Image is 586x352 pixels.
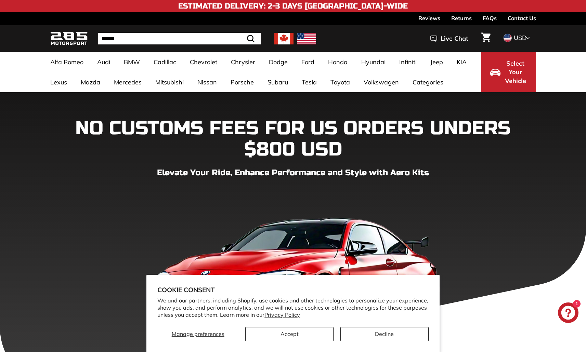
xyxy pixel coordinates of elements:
[354,52,392,72] a: Hyundai
[556,302,581,325] inbox-online-store-chat: Shopify online store chat
[357,72,406,92] a: Volkswagen
[424,52,450,72] a: Jeep
[406,72,450,92] a: Categories
[450,52,473,72] a: KIA
[90,52,117,72] a: Audi
[98,33,261,44] input: Search
[43,52,90,72] a: Alfa Romeo
[224,72,261,92] a: Porsche
[157,327,238,341] button: Manage preferences
[50,31,88,47] img: Logo_285_Motorsport_areodynamics_components
[43,72,74,92] a: Lexus
[508,12,536,24] a: Contact Us
[117,52,147,72] a: BMW
[504,59,527,85] span: Select Your Vehicle
[441,34,468,43] span: Live Chat
[321,52,354,72] a: Honda
[264,311,300,318] a: Privacy Policy
[451,12,472,24] a: Returns
[74,72,107,92] a: Mazda
[147,52,183,72] a: Cadillac
[261,72,295,92] a: Subaru
[183,52,224,72] a: Chevrolet
[421,30,477,47] button: Live Chat
[178,2,408,10] h4: Estimated Delivery: 2-3 Days [GEOGRAPHIC_DATA]-Wide
[245,327,334,341] button: Accept
[262,52,295,72] a: Dodge
[50,118,536,160] h1: NO CUSTOMS FEES FOR US ORDERS UNDERS $800 USD
[157,286,429,294] h2: Cookie consent
[477,27,495,50] a: Cart
[107,72,148,92] a: Mercedes
[50,167,536,179] p: Elevate Your Ride, Enhance Performance and Style with Aero Kits
[324,72,357,92] a: Toyota
[157,297,429,318] p: We and our partners, including Shopify, use cookies and other technologies to personalize your ex...
[481,52,536,92] button: Select Your Vehicle
[295,72,324,92] a: Tesla
[148,72,191,92] a: Mitsubishi
[514,34,526,42] span: USD
[392,52,424,72] a: Infiniti
[172,330,224,337] span: Manage preferences
[483,12,497,24] a: FAQs
[418,12,440,24] a: Reviews
[295,52,321,72] a: Ford
[224,52,262,72] a: Chrysler
[340,327,429,341] button: Decline
[191,72,224,92] a: Nissan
